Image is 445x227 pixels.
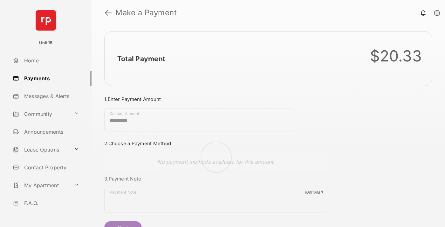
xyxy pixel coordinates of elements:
[104,96,328,102] h3: 1. Enter Payment Amount
[10,178,72,193] a: My Apartment
[36,10,56,31] img: svg+xml;base64,PHN2ZyB4bWxucz0iaHR0cDovL3d3dy53My5vcmcvMjAwMC9zdmciIHdpZHRoPSI2NCIgaGVpZ2h0PSI2NC...
[10,124,92,139] a: Announcements
[10,160,92,175] a: Contact Property
[39,40,53,46] p: Unit15
[10,142,72,157] a: Lease Options
[10,195,92,211] a: F.A.Q.
[10,106,72,122] a: Community
[115,9,177,17] strong: Make a Payment
[10,53,92,68] a: Home
[104,140,328,146] h3: 2. Choose a Payment Method
[10,89,92,104] a: Messages & Alerts
[117,55,165,63] h2: Total Payment
[104,176,328,182] h3: 3. Payment Note
[370,47,422,65] div: $20.33
[10,71,92,86] a: Payments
